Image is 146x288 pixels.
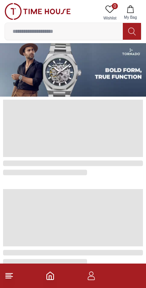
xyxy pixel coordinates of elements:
[5,3,71,20] img: ...
[112,3,118,9] span: 0
[119,3,141,23] button: My Bag
[100,15,119,21] span: Wishlist
[121,15,140,20] span: My Bag
[100,3,119,23] a: 0Wishlist
[46,271,55,280] a: Home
